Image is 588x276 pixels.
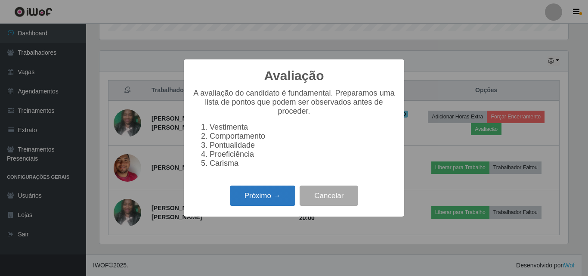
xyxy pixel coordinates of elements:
[210,159,396,168] li: Carisma
[192,89,396,116] p: A avaliação do candidato é fundamental. Preparamos uma lista de pontos que podem ser observados a...
[210,123,396,132] li: Vestimenta
[264,68,324,84] h2: Avaliação
[210,132,396,141] li: Comportamento
[210,141,396,150] li: Pontualidade
[230,186,295,206] button: Próximo →
[300,186,358,206] button: Cancelar
[210,150,396,159] li: Proeficiência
